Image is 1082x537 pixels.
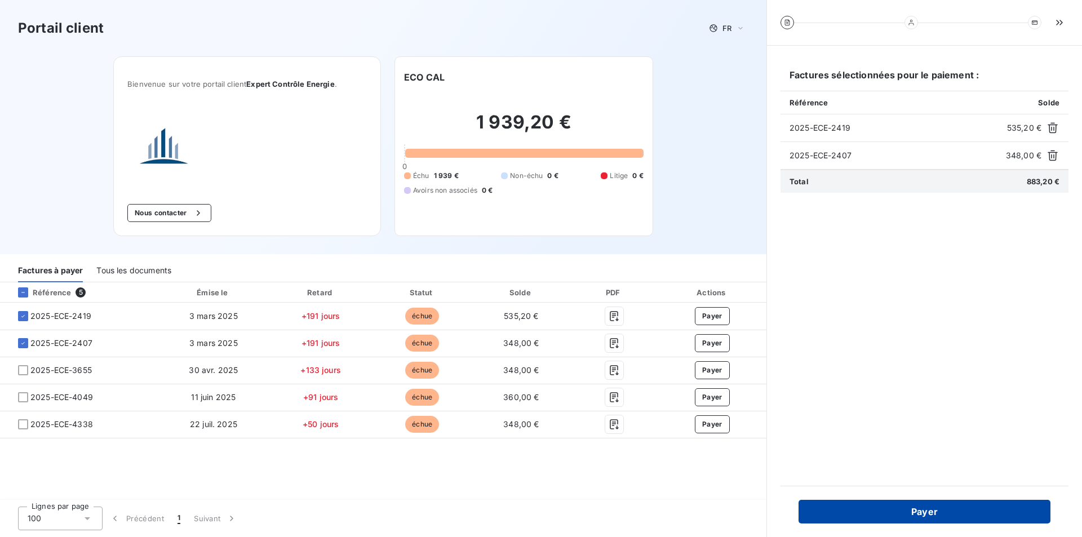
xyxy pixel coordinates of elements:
[413,185,477,196] span: Avoirs non associés
[300,365,341,375] span: +133 jours
[660,287,764,298] div: Actions
[610,171,628,181] span: Litige
[301,338,340,348] span: +191 jours
[246,79,334,88] span: Expert Contrôle Energie
[632,171,643,181] span: 0 €
[18,18,104,38] h3: Portail client
[30,310,91,322] span: 2025-ECE-2419
[547,171,558,181] span: 0 €
[405,389,439,406] span: échue
[402,162,407,171] span: 0
[405,308,439,325] span: échue
[127,79,367,88] span: Bienvenue sur votre portail client .
[695,307,730,325] button: Payer
[503,365,539,375] span: 348,00 €
[303,392,338,402] span: +91 jours
[404,111,644,145] h2: 1 939,20 €
[28,513,41,524] span: 100
[189,311,238,321] span: 3 mars 2025
[190,419,237,429] span: 22 juil. 2025
[374,287,470,298] div: Statut
[189,338,238,348] span: 3 mars 2025
[475,287,567,298] div: Solde
[1038,98,1059,107] span: Solde
[405,416,439,433] span: échue
[405,362,439,379] span: échue
[30,365,92,376] span: 2025-ECE-3655
[272,287,370,298] div: Retard
[96,259,171,282] div: Tous les documents
[695,361,730,379] button: Payer
[30,419,93,430] span: 2025-ECE-4338
[695,388,730,406] button: Payer
[30,338,92,349] span: 2025-ECE-2407
[76,287,86,298] span: 5
[503,419,539,429] span: 348,00 €
[434,171,459,181] span: 1 939 €
[790,177,809,186] span: Total
[573,287,656,298] div: PDF
[790,150,1001,161] span: 2025-ECE-2407
[722,24,731,33] span: FR
[303,419,339,429] span: +50 jours
[790,98,828,107] span: Référence
[405,335,439,352] span: échue
[482,185,493,196] span: 0 €
[695,334,730,352] button: Payer
[695,415,730,433] button: Payer
[103,507,171,530] button: Précédent
[127,204,211,222] button: Nous contacter
[1007,122,1041,134] span: 535,20 €
[160,287,267,298] div: Émise le
[404,70,445,84] h6: ECO CAL
[503,392,539,402] span: 360,00 €
[127,116,199,186] img: Company logo
[1006,150,1041,161] span: 348,00 €
[189,365,238,375] span: 30 avr. 2025
[301,311,340,321] span: +191 jours
[790,122,1003,134] span: 2025-ECE-2419
[187,507,244,530] button: Suivant
[781,68,1068,91] h6: Factures sélectionnées pour le paiement :
[18,259,83,282] div: Factures à payer
[191,392,236,402] span: 11 juin 2025
[503,338,539,348] span: 348,00 €
[30,392,93,403] span: 2025-ECE-4049
[504,311,538,321] span: 535,20 €
[413,171,429,181] span: Échu
[510,171,543,181] span: Non-échu
[799,500,1050,523] button: Payer
[171,507,187,530] button: 1
[1027,177,1059,186] span: 883,20 €
[9,287,71,298] div: Référence
[178,513,180,524] span: 1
